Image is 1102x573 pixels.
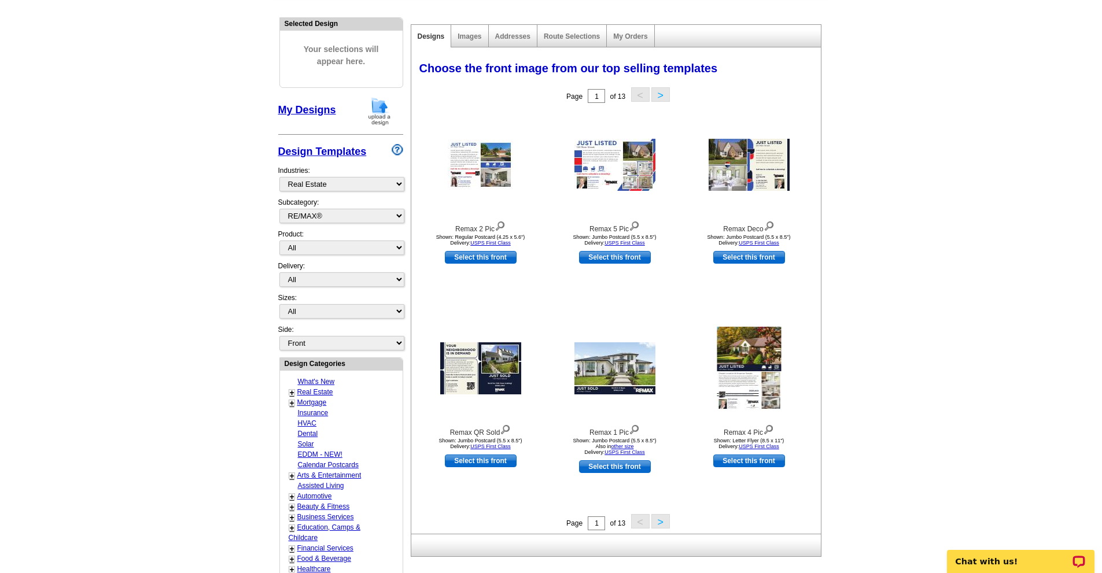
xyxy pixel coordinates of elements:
[298,419,316,427] a: HVAC
[610,519,625,527] span: of 13
[298,378,335,386] a: What's New
[685,422,813,438] div: Remax 4 Pic
[579,251,651,264] a: use this design
[364,97,395,126] img: upload-design
[629,219,640,231] img: view design details
[605,240,645,246] a: USPS First Class
[500,422,511,435] img: view design details
[278,104,336,116] a: My Designs
[417,234,544,246] div: Shown: Regular Postcard (4.25 x 5.6") Delivery:
[297,502,350,511] a: Beauty & Fitness
[297,513,354,521] a: Business Services
[495,32,530,40] a: Addresses
[544,32,600,40] a: Route Selections
[611,443,633,449] a: other size
[713,454,785,467] a: use this design
[278,293,403,324] div: Sizes:
[551,234,679,246] div: Shown: Jumbo Postcard (5.5 x 8.5") Delivery:
[605,449,645,455] a: USPS First Class
[470,240,511,246] a: USPS First Class
[298,409,329,417] a: Insurance
[448,140,514,190] img: Remax 2 Pic
[717,327,781,410] img: Remax 4 Pic
[297,554,351,563] a: Food & Beverage
[290,523,294,533] a: +
[579,460,651,473] a: use this design
[298,430,318,438] a: Dental
[713,251,785,264] a: use this design
[551,219,679,234] div: Remax 5 Pic
[417,219,544,234] div: Remax 2 Pic
[278,197,403,229] div: Subcategory:
[290,492,294,501] a: +
[445,251,517,264] a: use this design
[278,261,403,293] div: Delivery:
[280,18,403,29] div: Selected Design
[566,93,583,101] span: Page
[278,160,403,197] div: Industries:
[278,146,367,157] a: Design Templates
[297,565,331,573] a: Healthcare
[289,32,394,79] span: Your selections will appear here.
[458,32,481,40] a: Images
[278,229,403,261] div: Product:
[739,240,779,246] a: USPS First Class
[764,219,775,231] img: view design details
[289,523,360,542] a: Education, Camps & Childcare
[739,443,779,449] a: USPS First Class
[595,443,633,449] span: Also in
[574,139,655,191] img: Remax 5 Pic
[495,219,506,231] img: view design details
[566,519,583,527] span: Page
[613,32,647,40] a: My Orders
[939,537,1102,573] iframe: LiveChat chat widget
[685,234,813,246] div: Shown: Jumbo Postcard (5.5 x 8.5") Delivery:
[551,422,679,438] div: Remax 1 Pic
[651,87,670,102] button: >
[290,554,294,564] a: +
[685,219,813,234] div: Remax Deco
[629,422,640,435] img: view design details
[470,443,511,449] a: USPS First Class
[685,438,813,449] div: Shown: Letter Flyer (8.5 x 11") Delivery:
[440,342,521,394] img: Remax QR Sold
[631,87,650,102] button: <
[297,398,327,406] a: Mortgage
[419,62,718,75] span: Choose the front image from our top selling templates
[297,492,332,500] a: Automotive
[417,422,544,438] div: Remax QR Sold
[280,358,403,369] div: Design Categories
[290,398,294,408] a: +
[709,139,790,191] img: Remax Deco
[631,514,650,528] button: <
[298,461,359,469] a: Calendar Postcards
[392,144,403,156] img: design-wizard-help-icon.png
[298,482,344,490] a: Assisted Living
[290,513,294,522] a: +
[298,440,314,448] a: Solar
[445,454,517,467] a: use this design
[574,342,655,394] img: Remax 1 Pic
[763,422,774,435] img: view design details
[278,324,403,352] div: Side:
[290,502,294,512] a: +
[417,438,544,449] div: Shown: Jumbo Postcard (5.5 x 8.5") Delivery:
[610,93,625,101] span: of 13
[297,544,353,552] a: Financial Services
[298,450,342,459] a: EDDM - NEW!
[418,32,445,40] a: Designs
[297,388,333,396] a: Real Estate
[290,471,294,480] a: +
[651,514,670,528] button: >
[297,471,362,479] a: Arts & Entertainment
[290,544,294,553] a: +
[551,438,679,455] div: Shown: Jumbo Postcard (5.5 x 8.5") Delivery:
[290,388,294,397] a: +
